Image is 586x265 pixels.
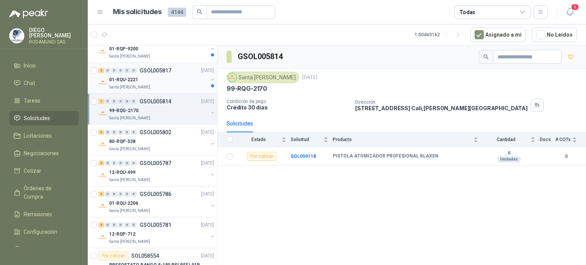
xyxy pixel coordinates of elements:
div: 0 [118,68,124,73]
p: DIEGO [PERSON_NAME] [29,27,79,38]
img: Company Logo [98,47,108,56]
div: 0 [131,222,137,228]
p: 01-RQP-9200 [109,45,138,53]
p: Santa [PERSON_NAME] [109,177,150,183]
span: # COTs [555,137,571,142]
p: GSOL005814 [140,99,171,104]
p: GSOL005802 [140,130,171,135]
a: Configuración [9,225,79,239]
img: Company Logo [98,140,108,149]
p: Santa [PERSON_NAME] [109,53,150,59]
div: Por cotizar [247,152,277,161]
div: 2 [98,68,104,73]
p: [DATE] [201,252,214,260]
img: Company Logo [98,109,108,118]
div: 0 [124,222,130,228]
span: search [197,9,202,14]
div: 0 [124,130,130,135]
div: 0 [105,68,111,73]
div: 2 [98,161,104,166]
span: Cotizar [24,167,41,175]
div: 0 [131,99,137,104]
h3: GSOL005814 [238,51,284,63]
p: GSOL005817 [140,68,171,73]
span: Tareas [24,96,40,105]
div: Solicitudes [227,119,253,128]
a: 2 0 0 0 0 0 GSOL005817[DATE] Company Logo01-RQU-2221Santa [PERSON_NAME] [98,66,216,90]
p: [DATE] [201,191,214,198]
p: GSOL005787 [140,161,171,166]
p: GSOL005786 [140,191,171,197]
span: 4144 [168,8,186,17]
p: [DATE] [201,222,214,229]
b: PISTOLA ATOMIZADOR PROFESIONAL KLAXEN [333,153,438,159]
span: Solicitudes [24,114,50,122]
b: 6 [483,150,535,156]
div: 0 [105,191,111,197]
img: Company Logo [98,78,108,87]
span: Solicitud [291,137,322,142]
th: Docs [540,132,555,147]
p: Santa [PERSON_NAME] [109,208,150,214]
div: Unidades [497,156,521,162]
p: Santa [PERSON_NAME] [109,84,150,90]
div: 0 [118,191,124,197]
a: Licitaciones [9,128,79,143]
p: [DATE] [201,67,214,74]
p: [STREET_ADDRESS] Cali , [PERSON_NAME][GEOGRAPHIC_DATA] [355,105,528,111]
p: Dirección [355,100,528,105]
a: Chat [9,76,79,90]
div: 0 [124,68,130,73]
div: 0 [131,161,137,166]
button: Asignado a mi [470,27,526,42]
th: Solicitud [291,132,333,147]
div: 0 [111,130,117,135]
div: 0 [105,161,111,166]
p: 12-RQU-499 [109,169,135,176]
div: 0 [105,222,111,228]
a: SOL059118 [291,154,316,159]
button: No Leídos [532,27,577,42]
div: 3 [98,130,104,135]
div: 4 [98,222,104,228]
a: Inicio [9,58,79,73]
div: Por cotizar [98,251,128,260]
a: Solicitudes [9,111,79,125]
img: Company Logo [98,171,108,180]
img: Company Logo [228,73,237,82]
p: [DATE] [201,129,214,136]
span: Manuales y ayuda [24,245,67,254]
div: 0 [111,222,117,228]
a: 3 0 0 0 0 0 GSOL005802[DATE] Company Logo80-RQP-538Santa [PERSON_NAME] [98,128,216,152]
div: 0 [105,130,111,135]
p: SOL058554 [131,253,159,259]
div: 0 [111,191,117,197]
div: 0 [131,130,137,135]
div: 0 [118,99,124,104]
div: 0 [105,99,111,104]
div: 0 [124,161,130,166]
a: 2 0 0 0 0 0 GSOL005787[DATE] Company Logo12-RQU-499Santa [PERSON_NAME] [98,159,216,183]
p: RODAMUNDI SAS [29,40,79,44]
p: [DATE] [302,74,317,81]
th: # COTs [555,132,586,147]
th: Estado [237,132,291,147]
span: Chat [24,79,35,87]
img: Company Logo [98,233,108,242]
span: Órdenes de Compra [24,184,71,201]
p: [DATE] [201,98,214,105]
th: Producto [333,132,483,147]
button: 6 [563,5,577,19]
p: Crédito 30 días [227,104,349,111]
p: 12-RQP-712 [109,231,135,238]
div: Santa [PERSON_NAME] [227,72,299,83]
div: 0 [118,222,124,228]
span: Licitaciones [24,132,52,140]
a: Tareas [9,93,79,108]
span: search [483,54,489,59]
div: 0 [124,191,130,197]
div: 0 [111,161,117,166]
div: 0 [118,161,124,166]
th: Cantidad [483,132,540,147]
p: Condición de pago [227,99,349,104]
